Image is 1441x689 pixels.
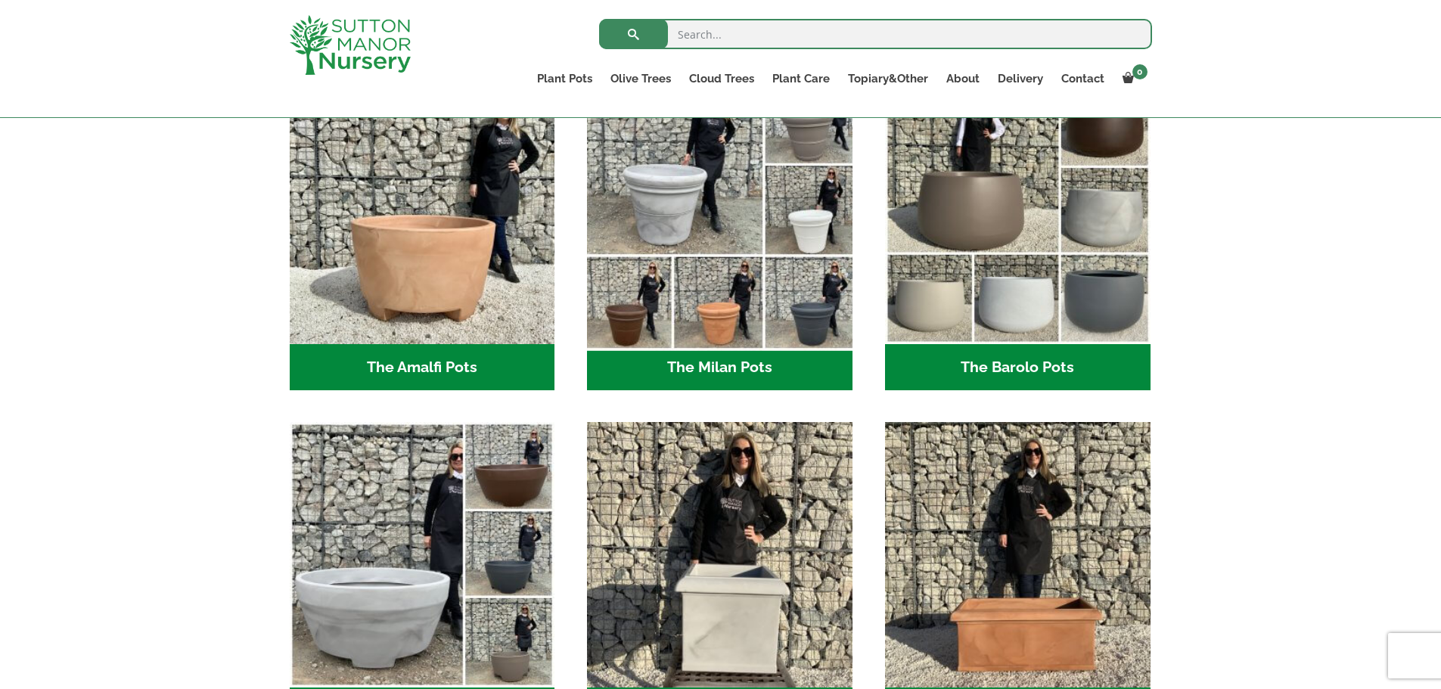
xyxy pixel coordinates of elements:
[885,422,1151,687] img: The Como Rectangle 90 (Colours)
[680,68,763,89] a: Cloud Trees
[290,79,555,390] a: Visit product category The Amalfi Pots
[763,68,839,89] a: Plant Care
[1132,64,1148,79] span: 0
[587,422,852,687] img: The Como Cube Pots 45 (All Colours)
[528,68,601,89] a: Plant Pots
[885,79,1151,390] a: Visit product category The Barolo Pots
[587,79,852,390] a: Visit product category The Milan Pots
[290,422,555,687] img: The Capri Pots
[290,15,411,75] img: logo
[885,79,1151,344] img: The Barolo Pots
[839,68,937,89] a: Topiary&Other
[601,68,680,89] a: Olive Trees
[290,79,555,344] img: The Amalfi Pots
[885,344,1151,391] h2: The Barolo Pots
[581,72,859,350] img: The Milan Pots
[937,68,989,89] a: About
[290,344,555,391] h2: The Amalfi Pots
[989,68,1052,89] a: Delivery
[1113,68,1152,89] a: 0
[587,344,852,391] h2: The Milan Pots
[599,19,1152,49] input: Search...
[1052,68,1113,89] a: Contact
